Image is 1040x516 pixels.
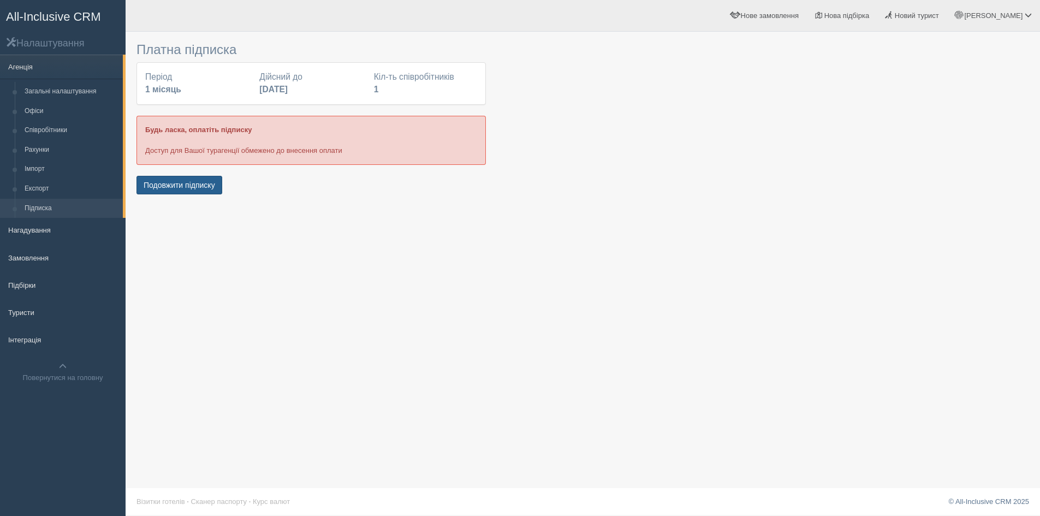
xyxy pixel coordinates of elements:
div: Період [140,71,254,96]
a: All-Inclusive CRM [1,1,125,31]
span: Нове замовлення [741,11,799,20]
button: Подовжити підписку [136,176,222,194]
div: Доступ для Вашої турагенції обмежено до внесення оплати [136,116,486,164]
b: 1 місяць [145,85,181,94]
a: Експорт [20,179,123,199]
h3: Платна підписка [136,43,486,57]
b: [DATE] [259,85,288,94]
a: Курс валют [253,497,290,506]
span: · [187,497,189,506]
a: © All-Inclusive CRM 2025 [948,497,1029,506]
a: Підписка [20,199,123,218]
div: Кіл-ть співробітників [369,71,483,96]
span: · [249,497,251,506]
a: Імпорт [20,159,123,179]
span: All-Inclusive CRM [6,10,101,23]
a: Сканер паспорту [191,497,247,506]
a: Рахунки [20,140,123,160]
div: Дійсний до [254,71,368,96]
span: [PERSON_NAME] [964,11,1023,20]
a: Візитки готелів [136,497,185,506]
a: Загальні налаштування [20,82,123,102]
b: Будь ласка, оплатіть підписку [145,126,252,134]
span: Нова підбірка [824,11,870,20]
a: Офіси [20,102,123,121]
b: 1 [374,85,379,94]
span: Новий турист [895,11,939,20]
a: Співробітники [20,121,123,140]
